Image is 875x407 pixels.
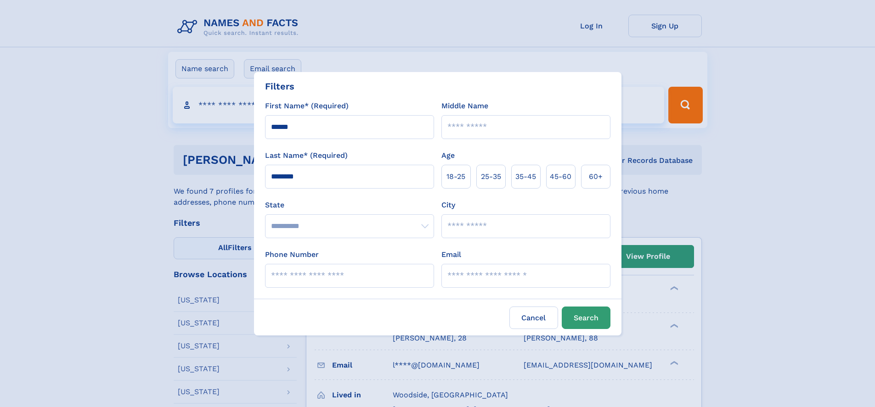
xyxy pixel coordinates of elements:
[589,171,603,182] span: 60+
[265,79,294,93] div: Filters
[265,249,319,260] label: Phone Number
[509,307,558,329] label: Cancel
[446,171,465,182] span: 18‑25
[441,249,461,260] label: Email
[441,200,455,211] label: City
[441,150,455,161] label: Age
[481,171,501,182] span: 25‑35
[265,100,349,112] label: First Name* (Required)
[550,171,571,182] span: 45‑60
[441,100,488,112] label: Middle Name
[265,150,348,161] label: Last Name* (Required)
[562,307,610,329] button: Search
[265,200,434,211] label: State
[515,171,536,182] span: 35‑45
